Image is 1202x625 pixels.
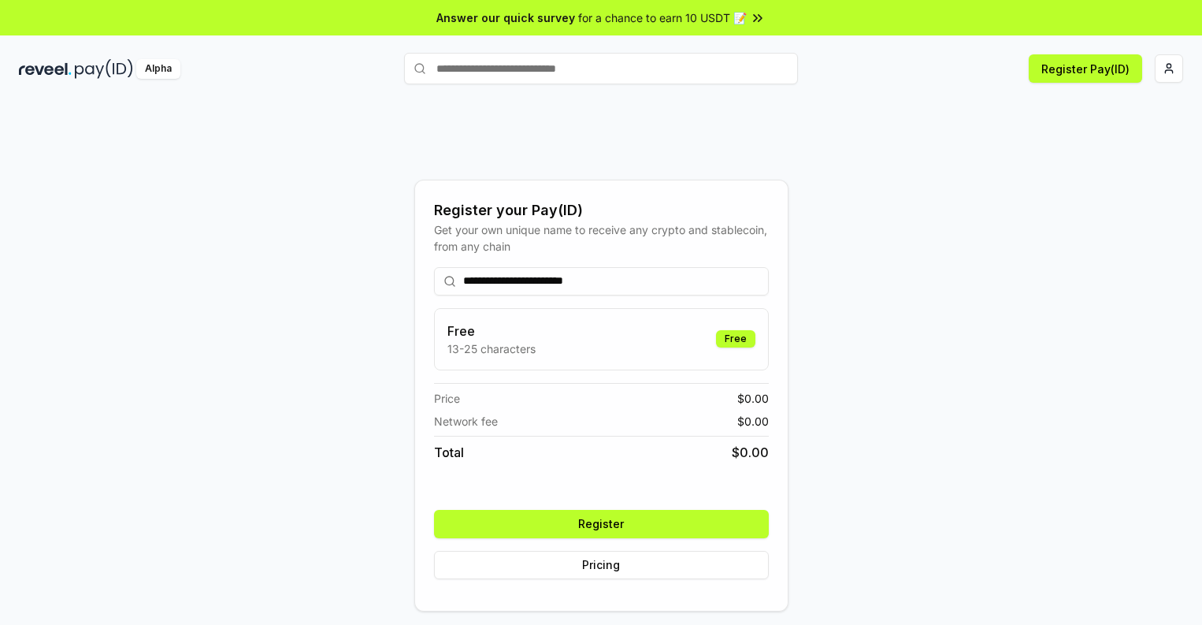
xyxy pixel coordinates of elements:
[1029,54,1142,83] button: Register Pay(ID)
[436,9,575,26] span: Answer our quick survey
[737,390,769,407] span: $ 0.00
[19,59,72,79] img: reveel_dark
[136,59,180,79] div: Alpha
[447,340,536,357] p: 13-25 characters
[434,390,460,407] span: Price
[732,443,769,462] span: $ 0.00
[447,322,536,340] h3: Free
[434,510,769,538] button: Register
[716,330,755,348] div: Free
[578,9,747,26] span: for a chance to earn 10 USDT 📝
[434,199,769,221] div: Register your Pay(ID)
[434,551,769,579] button: Pricing
[434,413,498,430] span: Network fee
[434,221,769,255] div: Get your own unique name to receive any crypto and stablecoin, from any chain
[75,59,133,79] img: pay_id
[737,413,769,430] span: $ 0.00
[434,443,464,462] span: Total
